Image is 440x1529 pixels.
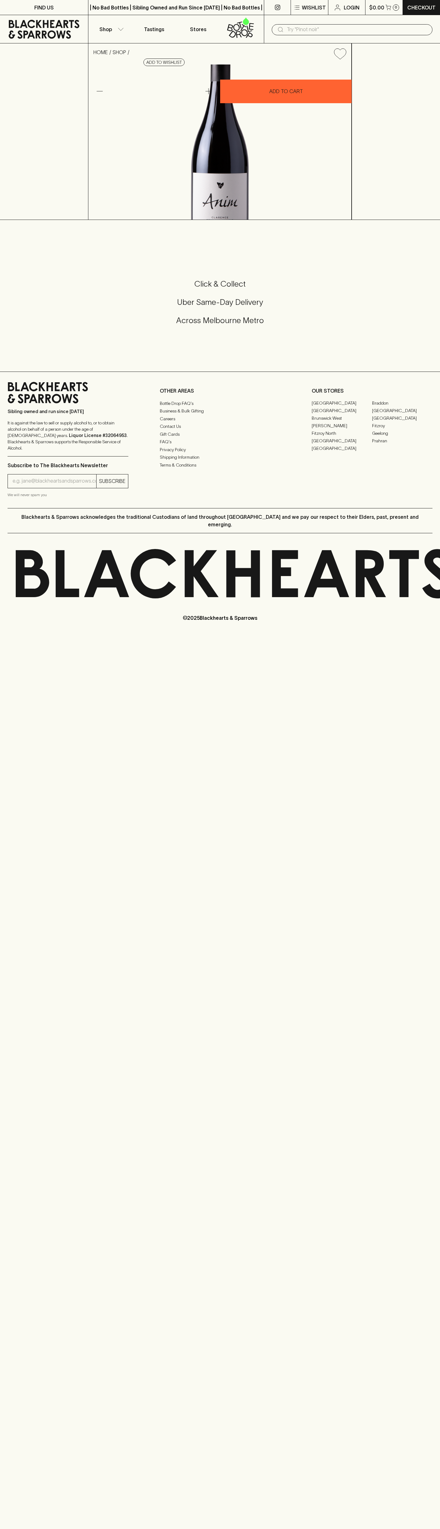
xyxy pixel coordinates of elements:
[312,400,372,407] a: [GEOGRAPHIC_DATA]
[312,415,372,422] a: Brunswick West
[220,80,352,103] button: ADD TO CART
[160,423,281,430] a: Contact Us
[287,25,427,35] input: Try "Pinot noir"
[13,476,96,486] input: e.g. jane@blackheartsandsparrows.com.au
[8,279,432,289] h5: Click & Collect
[160,446,281,453] a: Privacy Policy
[302,4,326,11] p: Wishlist
[312,422,372,430] a: [PERSON_NAME]
[312,387,432,395] p: OUR STORES
[34,4,54,11] p: FIND US
[8,315,432,326] h5: Across Melbourne Metro
[312,430,372,437] a: Fitzroy North
[160,415,281,423] a: Careers
[132,15,176,43] a: Tastings
[88,64,351,220] img: 37304.png
[160,400,281,407] a: Bottle Drop FAQ's
[372,437,432,445] a: Prahran
[312,445,372,452] a: [GEOGRAPHIC_DATA]
[372,415,432,422] a: [GEOGRAPHIC_DATA]
[369,4,384,11] p: $0.00
[372,430,432,437] a: Geelong
[88,15,132,43] button: Shop
[8,420,128,451] p: It is against the law to sell or supply alcohol to, or to obtain alcohol on behalf of a person un...
[8,408,128,415] p: Sibling owned and run since [DATE]
[113,49,126,55] a: SHOP
[344,4,359,11] p: Login
[99,477,125,485] p: SUBSCRIBE
[407,4,436,11] p: Checkout
[176,15,220,43] a: Stores
[99,25,112,33] p: Shop
[312,407,372,415] a: [GEOGRAPHIC_DATA]
[331,46,349,62] button: Add to wishlist
[372,407,432,415] a: [GEOGRAPHIC_DATA]
[160,438,281,446] a: FAQ's
[93,49,108,55] a: HOME
[8,462,128,469] p: Subscribe to The Blackhearts Newsletter
[372,400,432,407] a: Braddon
[160,461,281,469] a: Terms & Conditions
[312,437,372,445] a: [GEOGRAPHIC_DATA]
[12,513,428,528] p: Blackhearts & Sparrows acknowledges the traditional Custodians of land throughout [GEOGRAPHIC_DAT...
[69,433,127,438] strong: Liquor License #32064953
[160,454,281,461] a: Shipping Information
[190,25,206,33] p: Stores
[160,387,281,395] p: OTHER AREAS
[395,6,397,9] p: 0
[97,474,128,488] button: SUBSCRIBE
[8,297,432,307] h5: Uber Same-Day Delivery
[372,422,432,430] a: Fitzroy
[160,430,281,438] a: Gift Cards
[8,492,128,498] p: We will never spam you
[143,59,185,66] button: Add to wishlist
[160,407,281,415] a: Business & Bulk Gifting
[144,25,164,33] p: Tastings
[8,254,432,359] div: Call to action block
[269,87,303,95] p: ADD TO CART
